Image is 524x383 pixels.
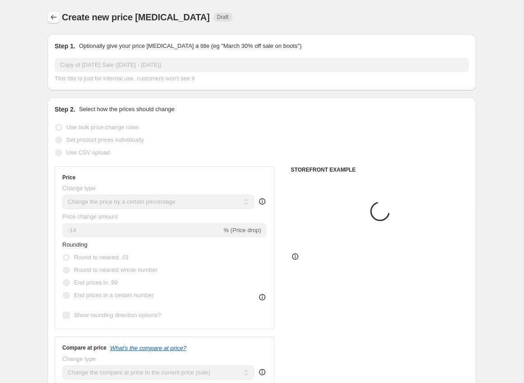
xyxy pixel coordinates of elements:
[55,58,469,72] input: 30% off holiday sale
[79,105,175,114] p: Select how the prices should change
[74,292,153,299] span: End prices in a certain number
[62,241,88,248] span: Rounding
[258,368,267,377] div: help
[66,149,110,156] span: Use CSV upload
[74,266,158,273] span: Round to nearest whole number
[47,11,60,23] button: Price change jobs
[258,197,267,206] div: help
[55,75,195,82] span: This title is just for internal use, customers won't see it
[223,227,261,234] span: % (Price drop)
[66,124,139,131] span: Use bulk price change rules
[55,105,75,114] h2: Step 2.
[62,174,75,181] h3: Price
[66,136,144,143] span: Set product prices individually
[74,312,161,318] span: Show rounding direction options?
[79,42,301,51] p: Optionally give your price [MEDICAL_DATA] a title (eg "March 30% off sale on boots")
[62,213,118,220] span: Price change amount
[291,166,469,173] h6: STOREFRONT EXAMPLE
[62,185,96,191] span: Change type
[110,345,186,351] button: What's the compare at price?
[62,355,96,362] span: Change type
[62,344,107,351] h3: Compare at price
[55,42,75,51] h2: Step 1.
[62,223,222,238] input: -15
[62,12,210,22] span: Create new price [MEDICAL_DATA]
[217,14,229,21] span: Draft
[74,279,118,286] span: End prices in .99
[74,254,129,261] span: Round to nearest .01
